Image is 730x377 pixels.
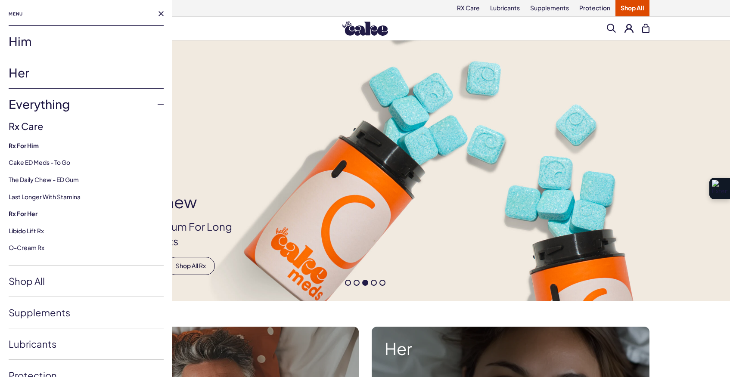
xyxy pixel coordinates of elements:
[9,57,164,88] a: Her
[9,266,164,297] a: Shop All
[9,210,164,218] a: Rx For Her
[9,26,164,57] a: Him
[9,297,164,328] a: Supplements
[9,9,23,19] span: Menu
[712,180,727,197] img: Extension Icon
[9,120,164,133] h3: Rx Care
[9,227,44,235] a: Libido Lift Rx
[9,244,44,251] a: O-Cream Rx
[9,328,164,359] a: Lubricants
[9,193,81,201] a: Last Longer with Stamina
[9,158,70,166] a: Cake ED Meds - To Go
[9,176,79,183] a: The Daily Chew - ED Gum
[342,21,388,36] img: Hello Cake
[167,257,215,275] a: Shop All Rx
[94,340,346,358] strong: Him
[9,142,164,150] a: Rx For Him
[385,340,637,358] strong: Her
[9,89,164,120] a: Everything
